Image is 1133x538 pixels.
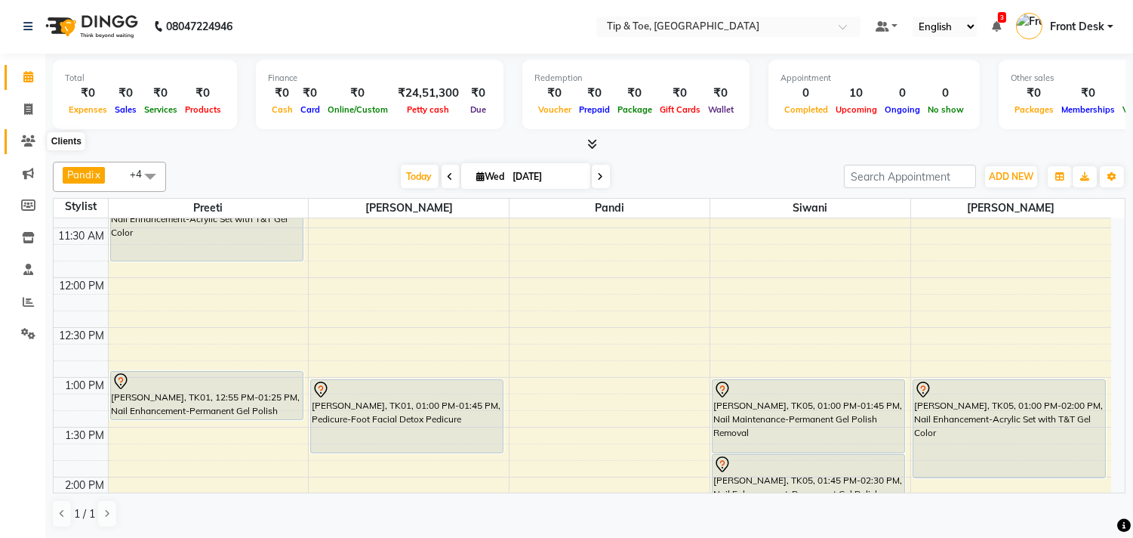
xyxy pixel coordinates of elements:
div: 0 [924,85,968,102]
div: ₹24,51,300 [392,85,465,102]
div: [PERSON_NAME], TK05, 01:45 PM-02:30 PM, Nail Enhancement-Permanent Gel Polish [713,455,904,528]
div: ₹0 [1011,85,1058,102]
div: [PERSON_NAME], TK01, 01:00 PM-01:45 PM, Pedicure-Foot Facial Detox Pedicure [311,380,503,453]
span: Memberships [1058,104,1119,115]
img: Front Desk [1016,13,1042,39]
div: ₹0 [111,85,140,102]
span: Preeti [109,199,309,218]
span: Pandi [510,199,710,218]
div: ₹0 [465,85,491,102]
div: 2:00 PM [63,478,108,493]
div: ₹0 [1058,85,1119,102]
span: Completed [780,104,832,115]
span: Package [614,104,656,115]
span: ADD NEW [989,171,1033,182]
div: Total [65,72,225,85]
span: Voucher [534,104,575,115]
div: ₹0 [704,85,737,102]
div: [PERSON_NAME], TK05, 01:00 PM-02:00 PM, Nail Enhancement-Acrylic Set with T&T Gel Color [913,380,1106,478]
div: 12:00 PM [57,278,108,294]
span: Petty cash [404,104,454,115]
a: x [94,169,100,181]
div: 10 [832,85,881,102]
span: Upcoming [832,104,881,115]
span: Cash [268,104,297,115]
div: ₹0 [181,85,225,102]
div: ₹0 [140,85,181,102]
div: Stylist [54,199,108,215]
input: 2025-09-03 [509,165,584,188]
span: Expenses [65,104,111,115]
span: 1 / 1 [74,506,95,522]
span: Products [181,104,225,115]
div: 1:30 PM [63,428,108,444]
div: ₹0 [656,85,704,102]
div: 1:00 PM [63,378,108,394]
div: 0 [780,85,832,102]
span: Wed [473,171,509,182]
span: [PERSON_NAME] [309,199,509,218]
span: Pandi [67,169,94,181]
div: Finance [268,72,491,85]
button: ADD NEW [985,166,1037,187]
span: Card [297,104,324,115]
div: 11:30 AM [56,228,108,244]
div: ₹0 [324,85,392,102]
span: Siwani [710,199,910,218]
div: [PERSON_NAME], TK03, 11:00 AM-11:50 AM, Nail Enhancement-Acrylic Set with T&T Gel Color [111,180,303,261]
div: ₹0 [614,85,656,102]
div: ₹0 [268,85,297,102]
span: [PERSON_NAME] [911,199,1111,218]
div: ₹0 [575,85,614,102]
span: Packages [1011,104,1058,115]
span: 3 [998,12,1006,23]
span: Wallet [704,104,737,115]
div: Appointment [780,72,968,85]
span: No show [924,104,968,115]
div: Clients [48,133,85,151]
div: ₹0 [65,85,111,102]
span: Today [401,165,439,188]
span: Front Desk [1050,19,1104,35]
img: logo [38,5,142,48]
span: Prepaid [575,104,614,115]
b: 08047224946 [166,5,232,48]
span: Online/Custom [324,104,392,115]
span: Sales [111,104,140,115]
div: [PERSON_NAME], TK05, 01:00 PM-01:45 PM, Nail Maintenance-Permanent Gel Polish Removal [713,380,904,453]
div: ₹0 [534,85,575,102]
span: Due [466,104,490,115]
input: Search Appointment [844,165,976,188]
span: Gift Cards [656,104,704,115]
div: [PERSON_NAME], TK01, 12:55 PM-01:25 PM, Nail Enhancement-Permanent Gel Polish [111,372,303,419]
div: ₹0 [297,85,324,102]
span: Services [140,104,181,115]
div: 0 [881,85,924,102]
div: Redemption [534,72,737,85]
a: 3 [992,20,1001,33]
div: 12:30 PM [57,328,108,344]
span: +4 [130,168,153,180]
span: Ongoing [881,104,924,115]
